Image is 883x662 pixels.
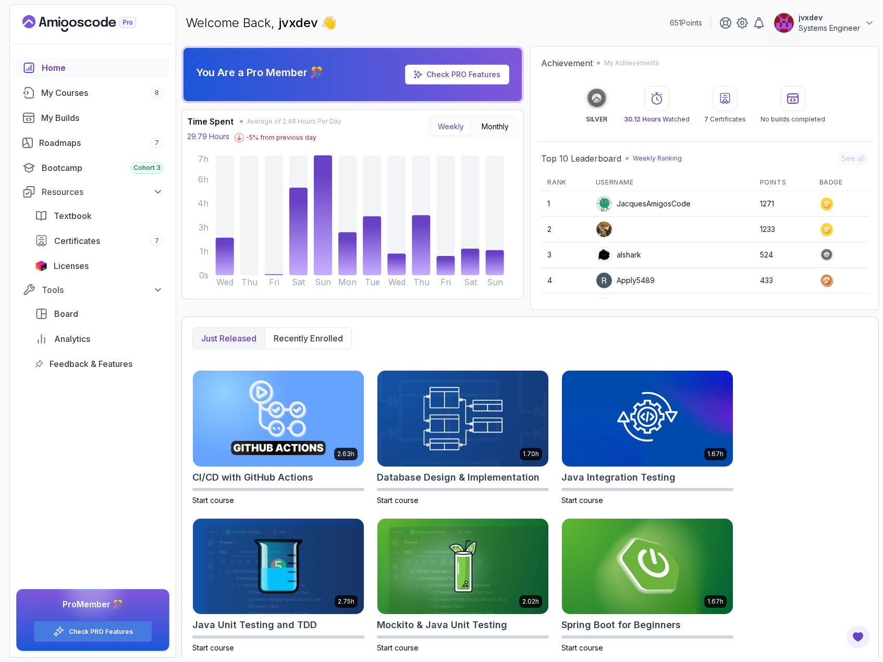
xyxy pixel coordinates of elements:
p: Welcome Back, [186,15,337,31]
a: feedback [29,353,169,374]
button: Just released [193,328,265,349]
h2: Java Unit Testing and TDD [192,618,317,632]
a: builds [16,107,169,128]
p: No builds completed [761,115,825,124]
span: Board [54,308,78,320]
th: Username [590,174,754,191]
a: Check PRO Features [405,65,509,84]
img: user profile image [596,222,612,237]
p: Just released [201,332,256,345]
tspan: 0s [199,270,209,280]
img: default monster avatar [596,196,612,212]
td: 2 [541,217,589,242]
p: Weekly Ranking [633,154,682,163]
span: Certificates [54,235,100,247]
h3: Time Spent [187,115,234,128]
tspan: Thu [241,277,257,287]
p: Recently enrolled [274,332,343,345]
a: CI/CD with GitHub Actions card2.63hCI/CD with GitHub ActionsStart course [192,370,364,506]
div: Roadmaps [39,137,163,149]
div: Bootcamp [42,162,163,174]
div: alshark [596,247,641,263]
a: Spring Boot for Beginners card1.67hSpring Boot for BeginnersStart course [561,518,733,654]
p: Certificates [704,115,746,124]
a: Check PRO Features [69,628,133,636]
span: 7 [155,139,159,147]
tspan: Sat [464,277,477,287]
th: Points [754,174,813,191]
th: Rank [541,174,589,191]
a: board [29,303,169,324]
p: -5 % from previous day [246,133,316,142]
p: 29.79 Hours [187,131,229,142]
h2: Top 10 Leaderboard [541,152,621,165]
p: 1.67h [707,597,723,606]
a: bootcamp [16,157,169,178]
span: Start course [561,643,603,652]
a: courses [16,82,169,103]
p: My Achievements [604,59,659,67]
img: Spring Boot for Beginners card [562,519,733,615]
button: Tools [16,280,169,299]
div: Tools [42,284,163,296]
a: textbook [29,205,169,226]
td: 433 [754,268,813,293]
h2: Mockito & Java Unit Testing [377,618,507,632]
tspan: 4h [198,198,209,209]
img: user profile image [596,298,612,314]
a: roadmaps [16,132,169,153]
img: jetbrains icon [35,261,47,271]
span: Start course [377,643,419,652]
span: 7 [155,237,159,245]
th: Badge [813,174,868,191]
span: 👋 [321,15,337,32]
span: Average of 2.48 Hours Per Day [247,117,341,126]
a: certificates [29,230,169,251]
tspan: Sun [315,277,331,287]
td: 524 [754,242,813,268]
tspan: Mon [338,277,357,287]
span: Textbook [54,210,92,222]
h2: Java Integration Testing [561,470,676,485]
tspan: Sat [292,277,305,287]
tspan: 1h [200,246,209,256]
span: Feedback & Features [50,358,132,370]
td: 1233 [754,217,813,242]
td: 1 [541,191,589,217]
button: Resources [16,182,169,201]
a: Java Unit Testing and TDD card2.75hJava Unit Testing and TDDStart course [192,518,364,654]
tspan: Sun [487,277,503,287]
button: Open Feedback Button [845,624,870,649]
p: 2.02h [522,597,539,606]
tspan: Fri [440,277,451,287]
div: IssaKass [596,298,646,314]
button: Recently enrolled [265,328,351,349]
a: Landing page [22,15,160,32]
img: user profile image [596,273,612,288]
p: You Are a Pro Member 🎊 [196,65,323,80]
p: 2.63h [337,450,354,458]
p: jvxdev [799,13,860,23]
img: Database Design & Implementation card [377,371,548,467]
span: Start course [561,496,603,505]
div: My Builds [41,112,163,124]
p: 2.75h [338,597,354,606]
span: Start course [192,496,234,505]
p: 1.70h [523,450,539,458]
span: Licenses [54,260,89,272]
h2: Database Design & Implementation [377,470,539,485]
a: home [16,57,169,78]
img: user profile image [596,247,612,263]
a: Java Integration Testing card1.67hJava Integration TestingStart course [561,370,733,506]
button: user profile imagejvxdevSystems Engineer [774,13,875,33]
td: 4 [541,268,589,293]
tspan: Thu [413,277,430,287]
h2: CI/CD with GitHub Actions [192,470,313,485]
span: 7 [704,115,708,123]
p: Systems Engineer [799,23,860,33]
button: Monthly [475,118,516,136]
button: Weekly [431,118,471,136]
tspan: 3h [199,222,209,232]
td: 3 [541,242,589,268]
tspan: Tue [365,277,380,287]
